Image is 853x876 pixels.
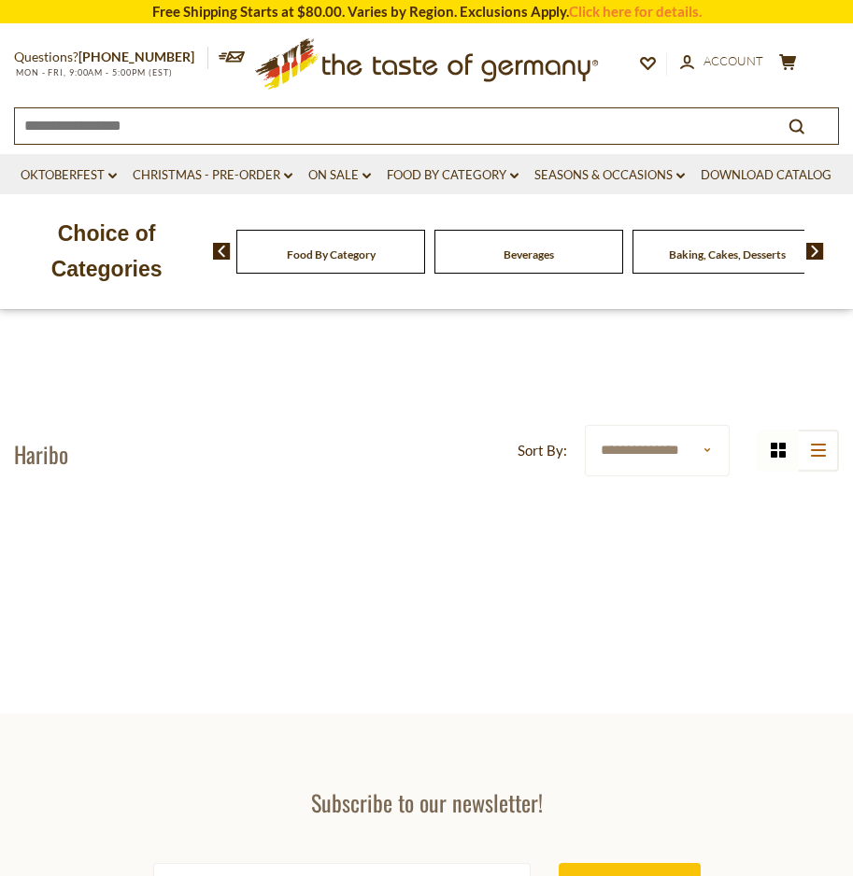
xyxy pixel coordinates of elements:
[133,165,292,186] a: Christmas - PRE-ORDER
[213,243,231,260] img: previous arrow
[14,67,173,78] span: MON - FRI, 9:00AM - 5:00PM (EST)
[504,247,554,261] a: Beverages
[701,165,832,186] a: Download Catalog
[680,51,763,72] a: Account
[534,165,685,186] a: Seasons & Occasions
[153,788,701,816] h3: Subscribe to our newsletter!
[14,440,68,468] h1: Haribo
[569,3,702,20] a: Click here for details.
[387,165,519,186] a: Food By Category
[518,439,567,462] label: Sort By:
[287,247,376,261] a: Food By Category
[704,53,763,68] span: Account
[78,49,194,64] a: [PHONE_NUMBER]
[669,247,786,261] a: Baking, Cakes, Desserts
[14,46,208,69] p: Questions?
[806,243,824,260] img: next arrow
[308,165,371,186] a: On Sale
[21,165,117,186] a: Oktoberfest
